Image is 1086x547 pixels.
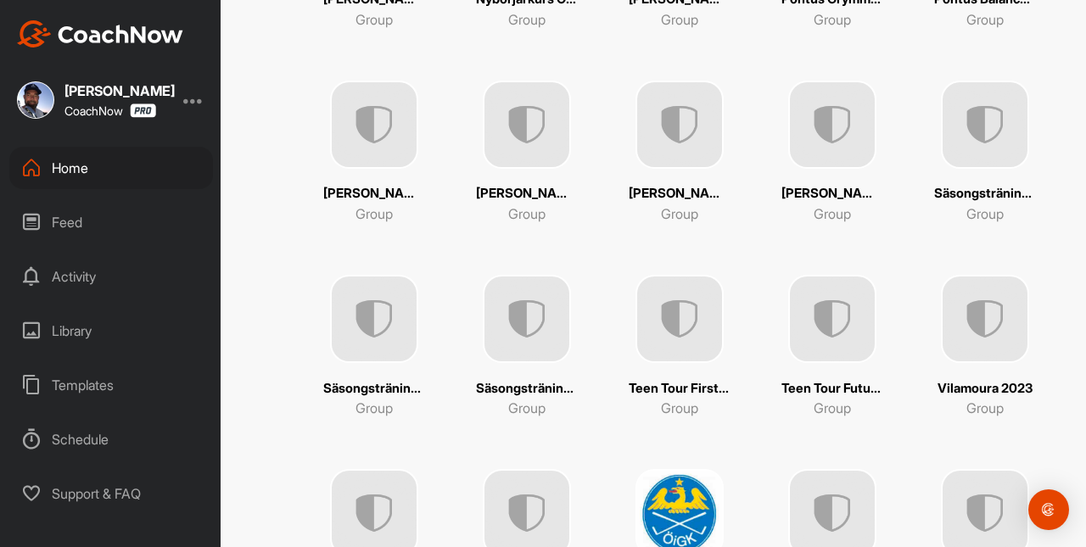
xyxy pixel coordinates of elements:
[130,103,156,118] img: CoachNow Pro
[9,310,213,352] div: Library
[661,398,698,418] p: Group
[941,81,1029,169] img: uAAAAAElFTkSuQmCC
[355,9,393,30] p: Group
[635,275,724,363] img: uAAAAAElFTkSuQmCC
[508,398,546,418] p: Group
[355,398,393,418] p: Group
[938,379,1033,399] p: Vilamoura 2023
[966,204,1004,224] p: Group
[661,204,698,224] p: Group
[9,201,213,243] div: Feed
[330,81,418,169] img: uAAAAAElFTkSuQmCC
[330,275,418,363] img: uAAAAAElFTkSuQmCC
[508,204,546,224] p: Group
[9,472,213,515] div: Support & FAQ
[814,398,851,418] p: Group
[788,275,876,363] img: uAAAAAElFTkSuQmCC
[17,20,183,47] img: CoachNow
[781,379,883,399] p: Teen Tour Future 2022
[781,184,883,204] p: [PERSON_NAME]
[635,81,724,169] img: uAAAAAElFTkSuQmCC
[476,184,578,204] p: [PERSON_NAME]
[483,81,571,169] img: uAAAAAElFTkSuQmCC
[788,81,876,169] img: uAAAAAElFTkSuQmCC
[9,364,213,406] div: Templates
[814,9,851,30] p: Group
[476,379,578,399] p: Säsongsträning 25 Serielag
[323,184,425,204] p: [PERSON_NAME]
[629,379,731,399] p: Teen Tour First 2022
[9,147,213,189] div: Home
[9,255,213,298] div: Activity
[9,418,213,460] div: Schedule
[941,275,1029,363] img: uAAAAAElFTkSuQmCC
[483,275,571,363] img: uAAAAAElFTkSuQmCC
[661,9,698,30] p: Group
[323,379,425,399] p: Säsongsträning 25 60-14
[64,103,156,118] div: CoachNow
[814,204,851,224] p: Group
[934,184,1036,204] p: Säsongsträning 25 60-13
[17,81,54,119] img: square_4898da2fb11223984dd2f84bade8ddea.jpg
[966,398,1004,418] p: Group
[508,9,546,30] p: Group
[64,84,175,98] div: [PERSON_NAME]
[355,204,393,224] p: Group
[1028,489,1069,530] div: Open Intercom Messenger
[629,184,731,204] p: [PERSON_NAME]
[966,9,1004,30] p: Group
